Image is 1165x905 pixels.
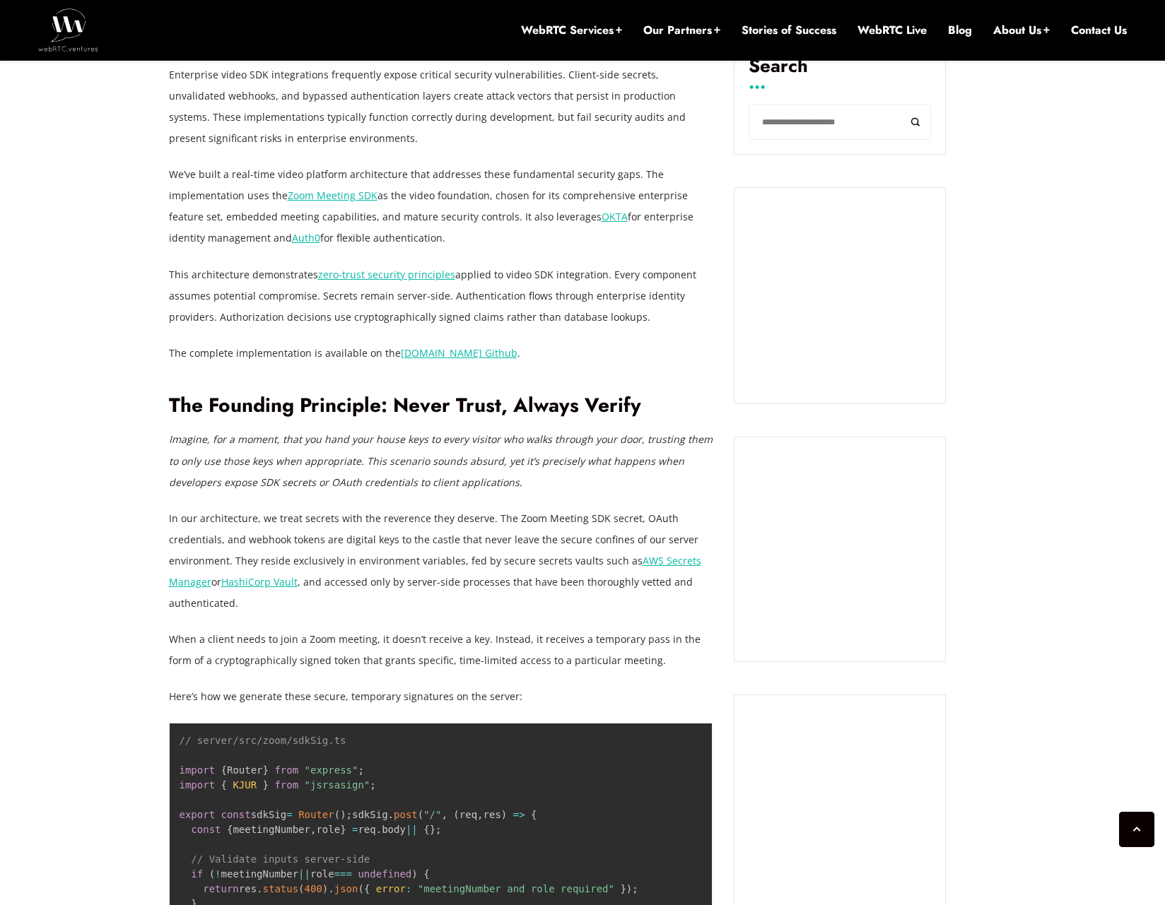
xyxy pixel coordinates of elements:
[358,883,363,894] span: (
[749,451,931,647] iframe: Embedded CTA
[435,824,441,835] span: ;
[459,809,501,820] span: req res
[632,883,638,894] span: ;
[643,23,720,38] a: Our Partners
[298,868,310,880] span: ||
[305,779,370,791] span: "jsrsasign"
[169,343,713,364] p: The complete implementation is available on the .
[352,824,358,835] span: =
[227,824,233,835] span: {
[221,779,227,791] span: {
[191,824,221,835] span: const
[221,764,227,776] span: {
[993,23,1050,38] a: About Us
[430,824,435,835] span: }
[602,210,628,223] a: OKTA
[406,883,411,894] span: :
[263,764,269,776] span: }
[180,764,216,776] span: import
[257,883,262,894] span: .
[340,824,346,835] span: }
[411,868,417,880] span: )
[292,231,320,244] a: Auth0
[310,824,316,835] span: ,
[394,809,418,820] span: post
[370,779,375,791] span: ;
[215,868,221,880] span: !
[749,55,931,88] label: Search
[203,883,239,894] span: return
[191,853,370,865] span: // Validate inputs server-side
[334,809,340,820] span: (
[513,809,525,820] span: =>
[318,268,455,281] a: zero-trust security principles
[305,883,322,894] span: 400
[423,868,429,880] span: {
[180,779,216,791] span: import
[423,824,429,835] span: {
[358,764,363,776] span: ;
[521,23,622,38] a: WebRTC Services
[322,883,328,894] span: )
[191,868,203,880] span: if
[620,883,626,894] span: }
[1071,23,1127,38] a: Contact Us
[857,23,927,38] a: WebRTC Live
[340,809,346,820] span: )
[453,809,459,820] span: (
[169,264,713,328] p: This architecture demonstrates applied to video SDK integration. Every component assumes potentia...
[288,189,377,202] a: Zoom Meeting SDK
[418,883,614,894] span: "meetingNumber and role required"
[423,809,441,820] span: "/"
[38,8,98,51] img: WebRTC.ventures
[180,809,216,820] span: export
[169,164,713,249] p: We’ve built a real-time video platform architecture that addresses these fundamental security gap...
[263,779,269,791] span: }
[401,346,517,360] a: [DOMAIN_NAME] Github
[169,394,713,418] h2: The Founding Principle: Never Trust, Always Verify
[169,64,713,149] p: Enterprise video SDK integrations frequently expose critical security vulnerabilities. Client-sid...
[626,883,632,894] span: )
[169,629,713,671] p: When a client needs to join a Zoom meeting, it doesn’t receive a key. Instead, it receives a temp...
[233,779,257,791] span: KJUR
[388,809,394,820] span: .
[298,883,304,894] span: (
[286,809,292,820] span: =
[477,809,483,820] span: ,
[298,809,334,820] span: Router
[305,764,358,776] span: "express"
[180,735,346,746] span: // server/src/zoom/sdkSig.ts
[169,686,713,707] p: Here’s how we generate these secure, temporary signatures on the server:
[209,868,215,880] span: (
[334,868,352,880] span: ===
[364,883,370,894] span: {
[334,883,358,894] span: json
[263,883,299,894] span: status
[169,508,713,614] p: In our architecture, we treat secrets with the reverence they deserve. The Zoom Meeting SDK secre...
[328,883,334,894] span: .
[169,432,713,488] em: Imagine, for a moment, that you hand your house keys to every visitor who walks through your door...
[742,23,836,38] a: Stories of Success
[531,809,537,820] span: {
[376,883,406,894] span: error
[346,809,352,820] span: ;
[899,104,931,140] button: Search
[406,824,418,835] span: ||
[948,23,972,38] a: Blog
[749,202,931,390] iframe: Embedded CTA
[221,575,298,588] a: HashiCorp Vault
[221,809,251,820] span: const
[441,809,447,820] span: ,
[376,824,382,835] span: .
[358,868,411,880] span: undefined
[274,764,298,776] span: from
[418,809,423,820] span: (
[501,809,507,820] span: )
[274,779,298,791] span: from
